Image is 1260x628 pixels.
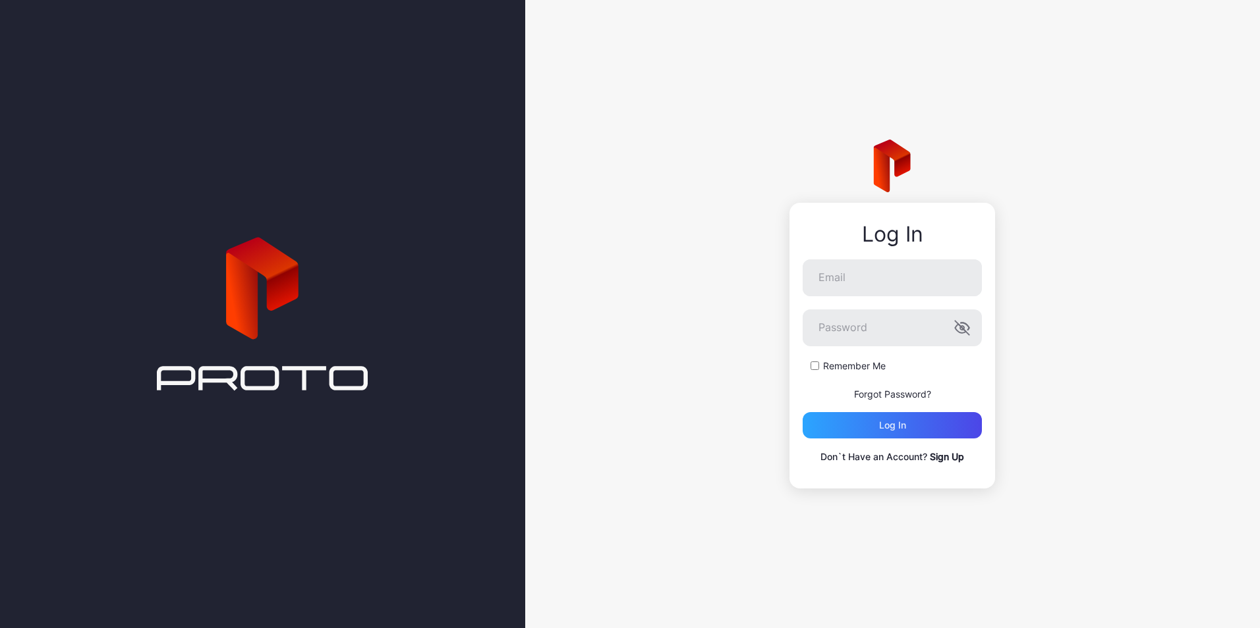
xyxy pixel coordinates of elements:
input: Password [803,309,982,346]
button: Log in [803,412,982,438]
input: Email [803,259,982,296]
button: Password [954,320,970,336]
div: Log In [803,222,982,246]
a: Forgot Password? [854,388,931,400]
p: Don`t Have an Account? [803,449,982,465]
label: Remember Me [823,359,886,373]
div: Log in [879,420,906,431]
a: Sign Up [930,451,964,462]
